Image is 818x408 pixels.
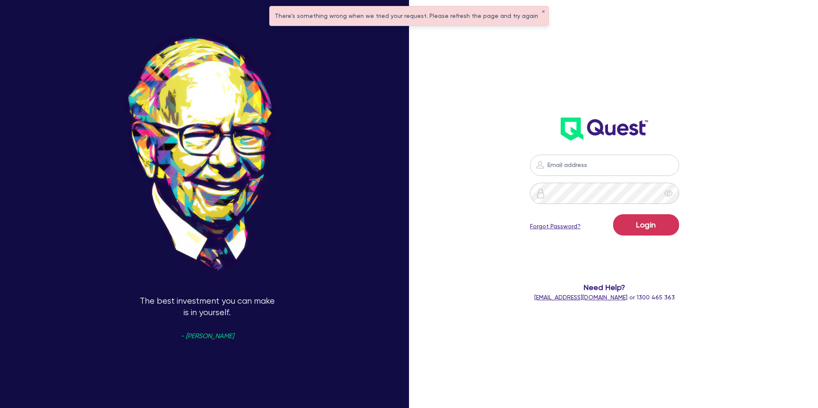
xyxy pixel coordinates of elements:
[495,282,714,293] span: Need Help?
[534,294,675,301] span: or 1300 465 363
[664,189,673,198] span: eye
[613,214,679,236] button: Login
[530,222,581,231] a: Forgot Password?
[561,118,648,141] img: wH2k97JdezQIQAAAABJRU5ErkJggg==
[530,155,679,176] input: Email address
[535,160,545,170] img: icon-password
[181,333,234,339] span: - [PERSON_NAME]
[534,294,628,301] a: [EMAIL_ADDRESS][DOMAIN_NAME]
[536,188,546,198] img: icon-password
